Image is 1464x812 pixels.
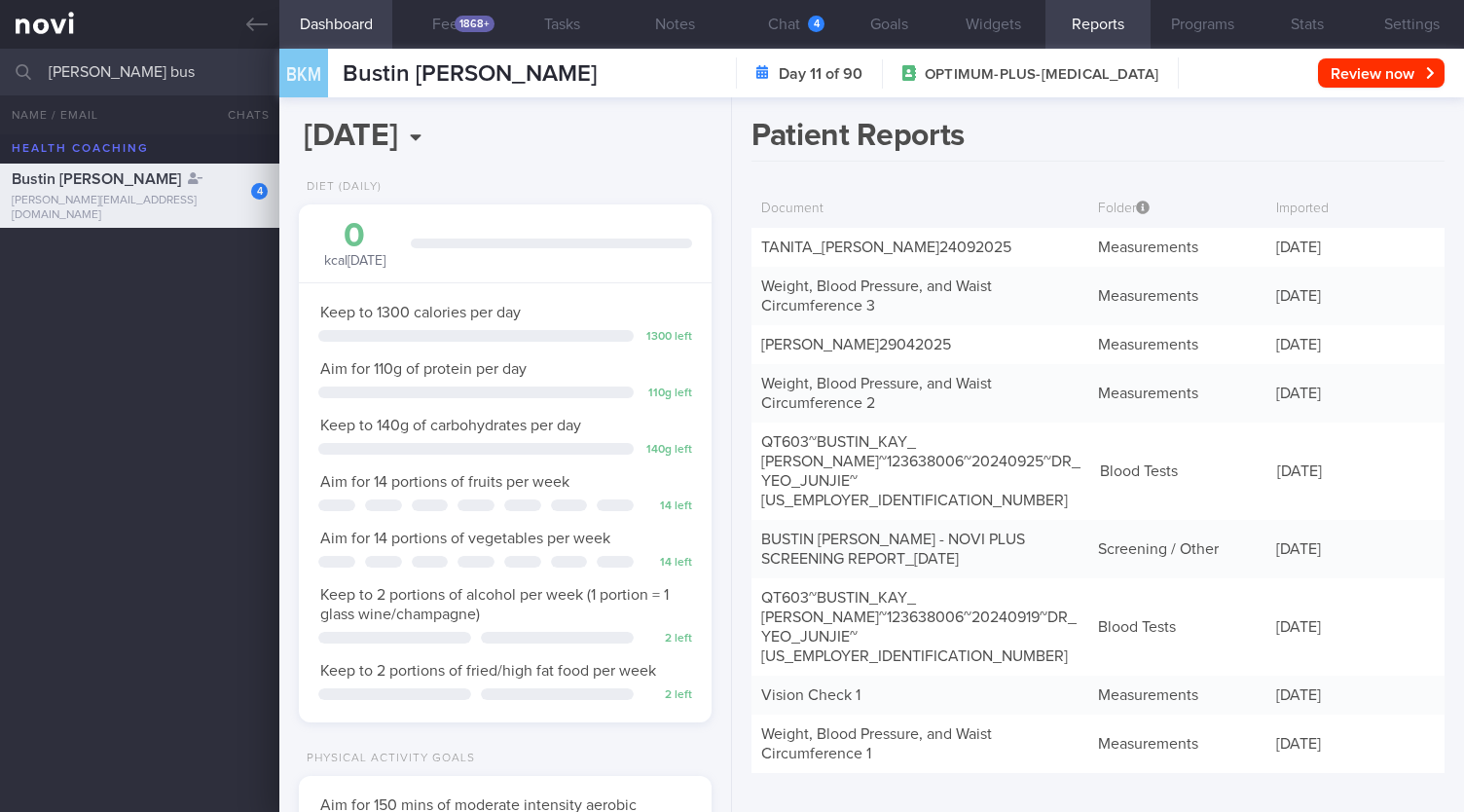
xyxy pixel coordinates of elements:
[318,219,391,271] div: kcal [DATE]
[1267,452,1445,491] div: [DATE]
[455,16,494,32] div: 1868+
[761,376,992,411] a: Weight, Blood Pressure, and Waist Circumference 2
[761,590,1077,664] a: QT603~BUSTIN_KAY_[PERSON_NAME]~123638006~20240919~DR_YEO_JUNJIE~[US_EMPLOYER_IDENTIFICATION_NUMBER]
[1266,277,1445,315] div: [DATE]
[761,278,992,314] a: Weight, Blood Pressure, and Waist Circumference 3
[320,474,569,490] span: Aim for 14 portions of fruits per week
[761,434,1080,508] a: QT603~BUSTIN_KAY_[PERSON_NAME]~123638006~20240925~DR_YEO_JUNJIE~[US_EMPLOYER_IDENTIFICATION_NUMBER]
[1088,676,1266,715] div: Measurements
[1088,191,1266,228] div: Folder
[318,219,391,253] div: 0
[1088,608,1266,646] div: Blood Tests
[274,37,333,112] div: BKM
[1088,325,1266,364] div: Measurements
[1088,530,1266,569] div: Screening / Other
[1088,724,1266,763] div: Measurements
[201,95,279,134] button: Chats
[1266,608,1445,646] div: [DATE]
[320,587,669,622] span: Keep to 2 portions of alcohol per week (1 portion = 1 glass wine/champagne)
[1266,530,1445,569] div: [DATE]
[1088,228,1266,267] div: Measurements
[761,532,1025,567] a: BUSTIN [PERSON_NAME] - NOVI PLUS SCREENING REPORT_[DATE]
[1266,191,1445,228] div: Imported
[643,330,692,345] div: 1300 left
[320,361,527,377] span: Aim for 110g of protein per day
[299,180,382,195] div: Diet (Daily)
[808,16,824,32] div: 4
[1266,228,1445,267] div: [DATE]
[320,531,610,546] span: Aim for 14 portions of vegetables per week
[779,64,862,84] strong: Day 11 of 90
[1090,452,1267,491] div: Blood Tests
[761,687,860,703] a: Vision Check 1
[643,443,692,458] div: 140 g left
[751,191,1088,228] div: Document
[643,632,692,646] div: 2 left
[1266,325,1445,364] div: [DATE]
[761,240,1011,255] a: TANITA_[PERSON_NAME]24092025
[643,499,692,514] div: 14 left
[1266,724,1445,763] div: [DATE]
[12,194,268,223] div: [PERSON_NAME][EMAIL_ADDRESS][DOMAIN_NAME]
[12,171,181,187] span: Bustin [PERSON_NAME]
[1266,676,1445,715] div: [DATE]
[761,337,951,352] a: [PERSON_NAME]29042025
[751,117,1445,162] h1: Patient Reports
[643,556,692,571] div: 14 left
[643,688,692,703] div: 2 left
[299,752,475,766] div: Physical Activity Goals
[320,663,656,679] span: Keep to 2 portions of fried/high fat food per week
[1266,374,1445,413] div: [DATE]
[320,418,581,433] span: Keep to 140g of carbohydrates per day
[925,65,1158,85] span: OPTIMUM-PLUS-[MEDICAL_DATA]
[343,62,597,86] span: Bustin [PERSON_NAME]
[1088,374,1266,413] div: Measurements
[1318,58,1445,88] button: Review now
[320,305,521,320] span: Keep to 1300 calories per day
[761,726,992,761] a: Weight, Blood Pressure, and Waist Circumference 1
[251,183,268,200] div: 4
[1088,277,1266,315] div: Measurements
[643,387,692,401] div: 110 g left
